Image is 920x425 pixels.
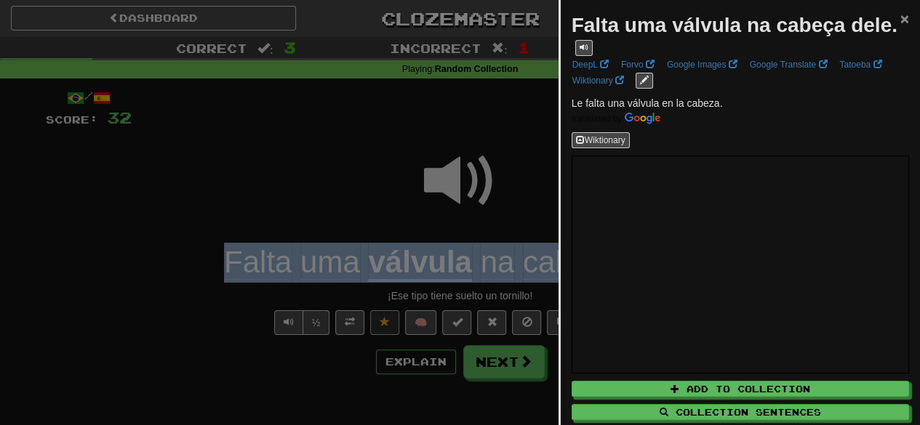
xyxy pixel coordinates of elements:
button: Add to Collection [572,381,909,397]
a: Google Translate [745,57,832,73]
a: Forvo [617,57,659,73]
a: Google Images [663,57,742,73]
a: Wiktionary [568,73,628,89]
span: × [900,10,909,27]
a: Tatoeba [835,57,886,73]
button: Close [900,11,909,26]
a: DeepL [568,57,613,73]
span: Le falta una válvula en la cabeza. [572,97,723,109]
button: Wiktionary [572,132,630,148]
button: edit links [636,73,653,89]
img: Color short [572,113,660,124]
button: Collection Sentences [572,404,909,420]
strong: Falta uma válvula na cabeça dele. [572,14,897,36]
